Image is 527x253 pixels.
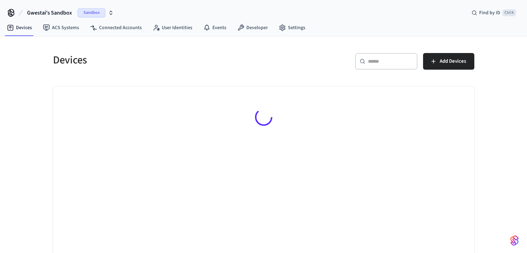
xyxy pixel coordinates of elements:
[53,53,260,67] h5: Devices
[37,21,85,34] a: ACS Systems
[479,9,500,16] span: Find by ID
[502,9,516,16] span: Ctrl K
[440,57,466,66] span: Add Devices
[1,21,37,34] a: Devices
[27,9,72,17] span: Gwestai's Sandbox
[510,235,519,246] img: SeamLogoGradient.69752ec5.svg
[85,21,147,34] a: Connected Accounts
[198,21,232,34] a: Events
[423,53,474,70] button: Add Devices
[147,21,198,34] a: User Identities
[232,21,273,34] a: Developer
[78,8,105,17] span: Sandbox
[466,7,521,19] div: Find by IDCtrl K
[273,21,311,34] a: Settings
